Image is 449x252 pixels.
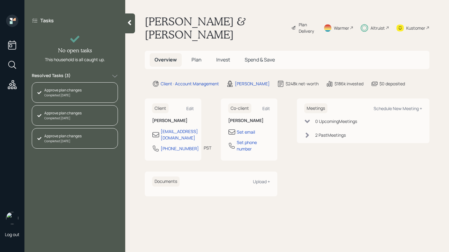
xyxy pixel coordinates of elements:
[5,232,20,237] div: Log out
[32,72,71,80] label: Resolved Tasks ( 3 )
[44,133,82,139] div: Approve plan changes
[45,56,105,63] div: This household is all caught up.
[374,106,422,111] div: Schedule New Meeting +
[161,80,219,87] div: Client · Account Management
[304,103,327,113] h6: Meetings
[152,103,169,113] h6: Client
[315,118,357,124] div: 0 Upcoming Meeting s
[155,56,177,63] span: Overview
[371,25,385,31] div: Altruist
[235,80,270,87] div: [PERSON_NAME]
[334,25,349,31] div: Warmer
[186,106,194,111] div: Edit
[204,145,211,151] div: PST
[216,56,230,63] span: Invest
[406,25,425,31] div: Kustomer
[253,179,270,184] div: Upload +
[262,106,270,111] div: Edit
[44,93,82,98] div: Completed [DATE]
[228,103,251,113] h6: Co-client
[44,110,82,116] div: Approve plan changes
[44,87,82,93] div: Approve plan changes
[161,128,198,141] div: [EMAIL_ADDRESS][DOMAIN_NAME]
[286,80,319,87] div: $248k net-worth
[192,56,202,63] span: Plan
[44,139,82,143] div: Completed [DATE]
[237,129,255,135] div: Set email
[152,176,180,187] h6: Documents
[44,116,82,120] div: Completed [DATE]
[6,212,18,224] img: retirable_logo.png
[245,56,275,63] span: Spend & Save
[161,145,199,152] div: [PHONE_NUMBER]
[379,80,405,87] div: $0 deposited
[228,118,270,123] h6: [PERSON_NAME]
[145,15,286,41] h1: [PERSON_NAME] & [PERSON_NAME]
[299,21,316,34] div: Plan Delivery
[58,47,92,54] h4: No open tasks
[237,139,270,152] div: Set phone number
[40,17,54,24] label: Tasks
[334,80,363,87] div: $186k invested
[152,118,194,123] h6: [PERSON_NAME]
[315,132,346,138] div: 2 Past Meeting s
